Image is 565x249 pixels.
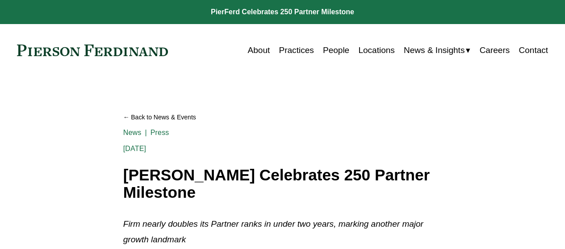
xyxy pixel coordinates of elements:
a: Locations [358,42,394,59]
span: [DATE] [123,145,146,152]
a: News [123,129,142,136]
a: People [323,42,349,59]
a: folder dropdown [404,42,470,59]
a: About [248,42,270,59]
em: Firm nearly doubles its Partner ranks in under two years, marking another major growth landmark [123,219,426,244]
a: Practices [279,42,314,59]
span: News & Insights [404,43,465,58]
a: Careers [480,42,510,59]
h1: [PERSON_NAME] Celebrates 250 Partner Milestone [123,167,442,201]
a: Contact [519,42,548,59]
a: Press [151,129,169,136]
a: Back to News & Events [123,110,442,125]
